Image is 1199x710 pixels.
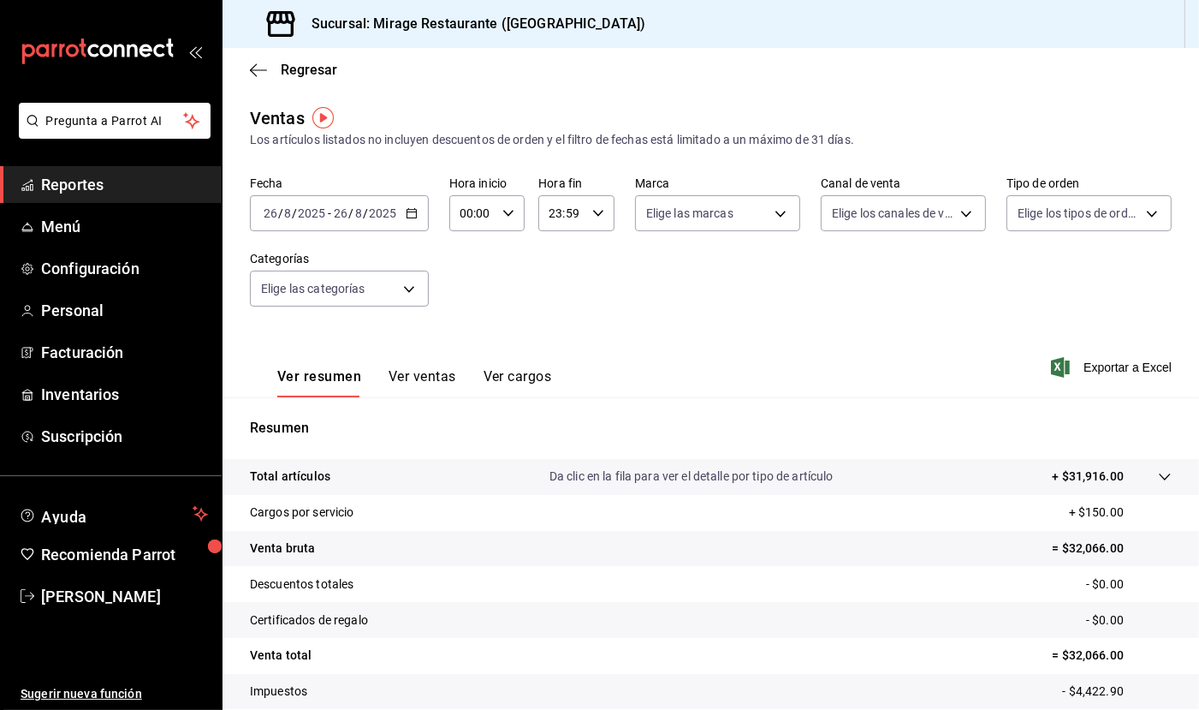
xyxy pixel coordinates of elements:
[1018,205,1140,222] span: Elige los tipos de orden
[281,62,337,78] span: Regresar
[389,368,456,397] button: Ver ventas
[354,206,363,220] input: --
[635,178,800,190] label: Marca
[41,173,208,196] span: Reportes
[21,685,208,703] span: Sugerir nueva función
[283,206,292,220] input: --
[41,383,208,406] span: Inventarios
[250,131,1172,149] div: Los artículos listados no incluyen descuentos de orden y el filtro de fechas está limitado a un m...
[538,178,614,190] label: Hora fin
[297,206,326,220] input: ----
[250,683,307,701] p: Impuestos
[1052,540,1172,558] p: = $32,066.00
[549,468,834,486] p: Da clic en la fila para ver el detalle por tipo de artículo
[363,206,368,220] span: /
[250,418,1172,439] p: Resumen
[250,62,337,78] button: Regresar
[646,205,733,222] span: Elige las marcas
[328,206,331,220] span: -
[250,105,305,131] div: Ventas
[19,103,211,139] button: Pregunta a Parrot AI
[1006,178,1172,190] label: Tipo de orden
[250,647,312,665] p: Venta total
[263,206,278,220] input: --
[41,543,208,566] span: Recomienda Parrot
[250,468,330,486] p: Total artículos
[298,14,645,34] h3: Sucursal: Mirage Restaurante ([GEOGRAPHIC_DATA])
[277,368,551,397] div: navigation tabs
[348,206,353,220] span: /
[41,504,186,524] span: Ayuda
[1086,612,1172,629] p: - $0.00
[250,254,429,266] label: Categorías
[278,206,283,220] span: /
[41,341,208,364] span: Facturación
[292,206,297,220] span: /
[1052,468,1124,486] p: + $31,916.00
[368,206,397,220] input: ----
[1069,504,1172,522] p: + $150.00
[46,112,184,130] span: Pregunta a Parrot AI
[250,576,353,594] p: Descuentos totales
[277,368,361,397] button: Ver resumen
[41,215,208,238] span: Menú
[449,178,525,190] label: Hora inicio
[1052,647,1172,665] p: = $32,066.00
[12,124,211,142] a: Pregunta a Parrot AI
[250,178,429,190] label: Fecha
[333,206,348,220] input: --
[188,45,202,58] button: open_drawer_menu
[1054,357,1172,378] button: Exportar a Excel
[821,178,986,190] label: Canal de venta
[41,425,208,448] span: Suscripción
[261,280,365,297] span: Elige las categorías
[41,585,208,608] span: [PERSON_NAME]
[1063,683,1172,701] p: - $4,422.90
[1086,576,1172,594] p: - $0.00
[250,540,315,558] p: Venta bruta
[832,205,954,222] span: Elige los canales de venta
[312,107,334,128] img: Tooltip marker
[250,612,368,629] p: Certificados de regalo
[41,257,208,280] span: Configuración
[484,368,552,397] button: Ver cargos
[250,504,354,522] p: Cargos por servicio
[41,299,208,322] span: Personal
